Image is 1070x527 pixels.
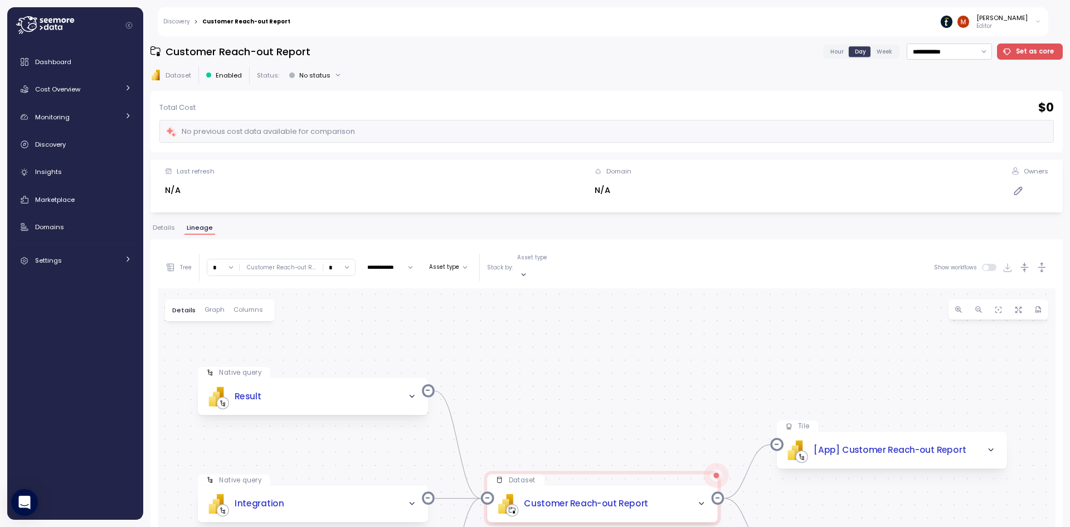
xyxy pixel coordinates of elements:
a: Marketplace [12,188,139,211]
p: Status: [257,71,279,80]
a: Domains [12,216,139,238]
span: Domains [35,223,64,231]
img: 6714de1ca73de131760c52a6.PNG [941,16,952,27]
span: Set as core [1016,44,1054,59]
a: Result [235,390,261,403]
div: Domain [606,167,631,176]
button: Collapse navigation [122,21,136,30]
a: Integration [235,497,284,511]
a: Insights [12,161,139,183]
h3: Customer Reach-out Report [166,45,310,59]
p: Asset type [517,254,547,262]
p: Native query [219,368,261,377]
div: No status [299,71,330,80]
a: Discovery [163,19,189,25]
a: Monitoring [12,106,139,128]
div: N/A [595,184,631,197]
h2: $ 0 [1038,100,1054,116]
p: Total Cost [159,102,196,113]
div: Last refresh [177,167,215,176]
span: Graph [205,307,225,313]
div: > [194,18,198,26]
span: Cost Overview [35,85,80,94]
button: No status [284,67,346,83]
div: No previous cost data available for comparison [166,125,355,138]
p: Tile [798,422,809,431]
span: Show workflows [934,264,983,271]
div: Customer Reach-out R ... [247,264,315,272]
span: Hour [830,47,844,56]
div: [PERSON_NAME] [976,13,1028,22]
p: Stack by: [487,264,513,272]
p: Tree [180,264,192,272]
span: Columns [234,307,263,313]
p: Dataset [166,71,191,80]
span: Monitoring [35,113,70,122]
span: Details [153,225,175,231]
a: Settings [12,249,139,272]
img: ACg8ocL0-zmbQyez0zSjgCX_-BfuPFOPI1J3nd9iyrR1xhi0QhPWvQ=s96-c [957,16,969,27]
span: Settings [35,256,62,265]
span: Marketplace [35,195,75,204]
a: Dashboard [12,51,139,73]
span: Insights [35,167,62,176]
span: Week [877,47,892,56]
p: Dataset [509,476,536,485]
span: Details [172,307,196,313]
p: Editor [976,22,1028,30]
div: N/A [165,184,215,197]
span: Dashboard [35,57,71,66]
div: Customer Reach-out Report [202,19,290,25]
span: Day [855,47,866,56]
div: Open Intercom Messenger [11,489,38,516]
span: Lineage [187,225,213,231]
div: Owners [1024,167,1048,176]
p: Enabled [216,71,242,80]
a: Discovery [12,133,139,156]
a: [App] Customer Reach-out Report [814,444,966,457]
p: Native query [219,476,261,485]
button: Asset type [425,260,472,274]
a: Cost Overview [12,78,139,100]
a: Customer Reach-out Report [524,497,648,511]
button: Set as core [997,43,1063,60]
span: Discovery [35,140,66,149]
